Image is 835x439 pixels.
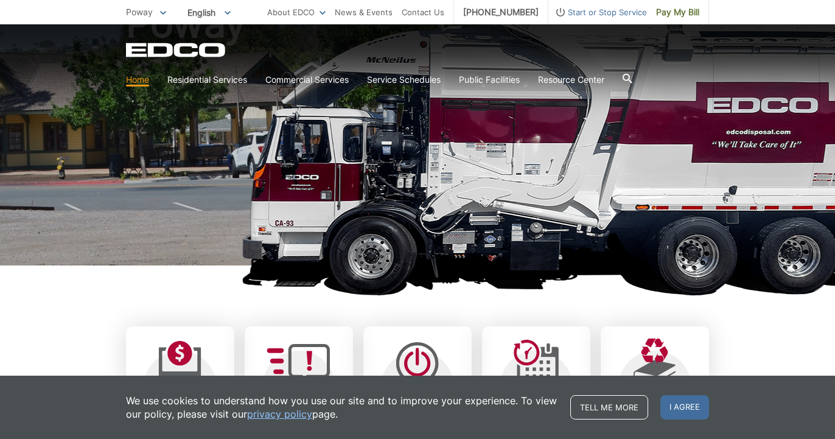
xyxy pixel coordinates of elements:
a: Home [126,73,149,86]
span: Poway [126,7,153,17]
span: Pay My Bill [656,5,699,19]
h1: Poway [126,4,709,271]
a: Commercial Services [265,73,349,86]
a: About EDCO [267,5,326,19]
a: EDCD logo. Return to the homepage. [126,43,227,57]
span: English [178,2,240,23]
span: I agree [660,395,709,420]
a: Service Schedules [367,73,441,86]
a: Tell me more [570,395,648,420]
a: privacy policy [247,407,312,421]
a: Contact Us [402,5,444,19]
a: News & Events [335,5,393,19]
a: Residential Services [167,73,247,86]
a: Public Facilities [459,73,520,86]
p: We use cookies to understand how you use our site and to improve your experience. To view our pol... [126,394,558,421]
a: Resource Center [538,73,604,86]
